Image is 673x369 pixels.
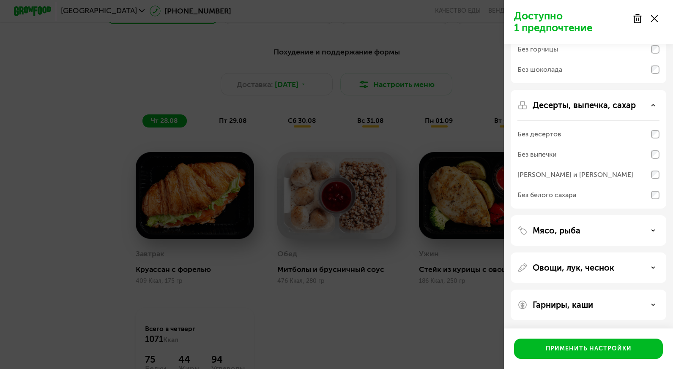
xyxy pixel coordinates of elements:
[517,44,558,54] div: Без горчицы
[533,225,580,236] p: Мясо, рыба
[517,129,561,139] div: Без десертов
[533,300,593,310] p: Гарниры, каши
[517,170,633,180] div: [PERSON_NAME] и [PERSON_NAME]
[514,10,627,34] p: Доступно 1 предпочтение
[517,149,557,160] div: Без выпечки
[546,345,632,353] div: Применить настройки
[517,190,576,200] div: Без белого сахара
[533,100,636,110] p: Десерты, выпечка, сахар
[514,339,663,359] button: Применить настройки
[533,263,614,273] p: Овощи, лук, чеснок
[517,65,562,75] div: Без шоколада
